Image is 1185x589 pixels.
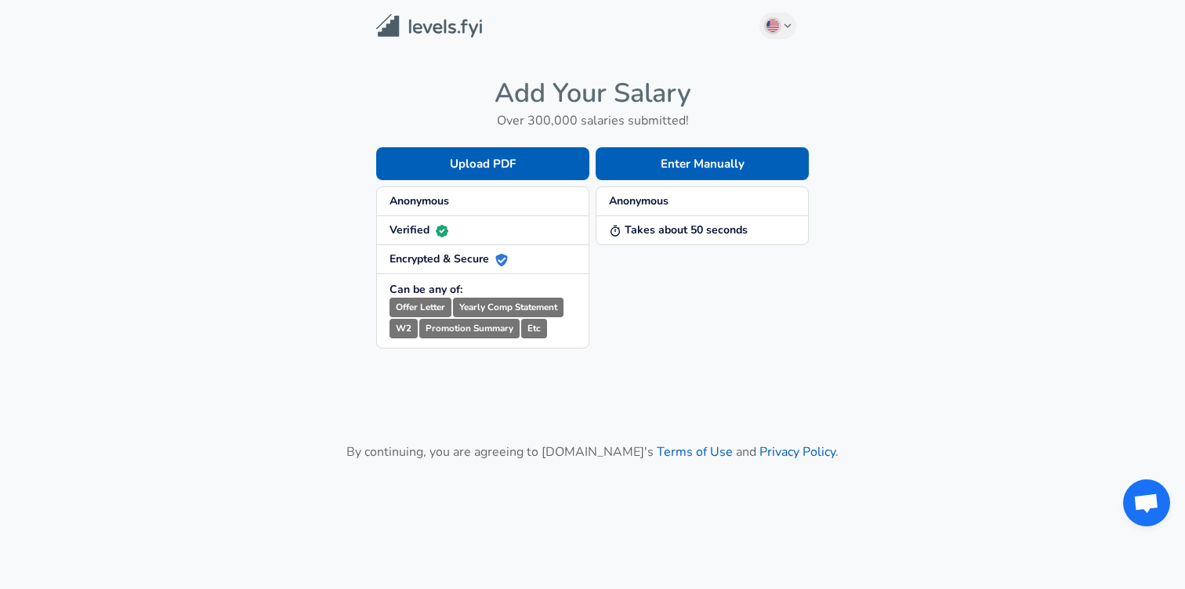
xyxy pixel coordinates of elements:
[376,147,589,180] button: Upload PDF
[390,298,451,317] small: Offer Letter
[596,147,809,180] button: Enter Manually
[453,298,564,317] small: Yearly Comp Statement
[759,443,835,461] a: Privacy Policy
[521,319,547,338] small: Etc
[609,222,748,237] strong: Takes about 50 seconds
[376,77,809,110] h4: Add Your Salary
[376,14,482,38] img: Levels.fyi
[657,443,733,461] a: Terms of Use
[390,193,449,208] strong: Anonymous
[390,251,508,266] strong: Encrypted & Secure
[376,110,809,132] h6: Over 300,000 salaries submitted!
[419,319,520,338] small: Promotion Summary
[609,193,669,208] strong: Anonymous
[390,222,448,237] strong: Verified
[390,282,462,297] strong: Can be any of:
[1123,479,1170,526] div: Open chat
[766,20,779,32] img: English (US)
[390,319,418,338] small: W2
[759,13,797,39] button: English (US)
